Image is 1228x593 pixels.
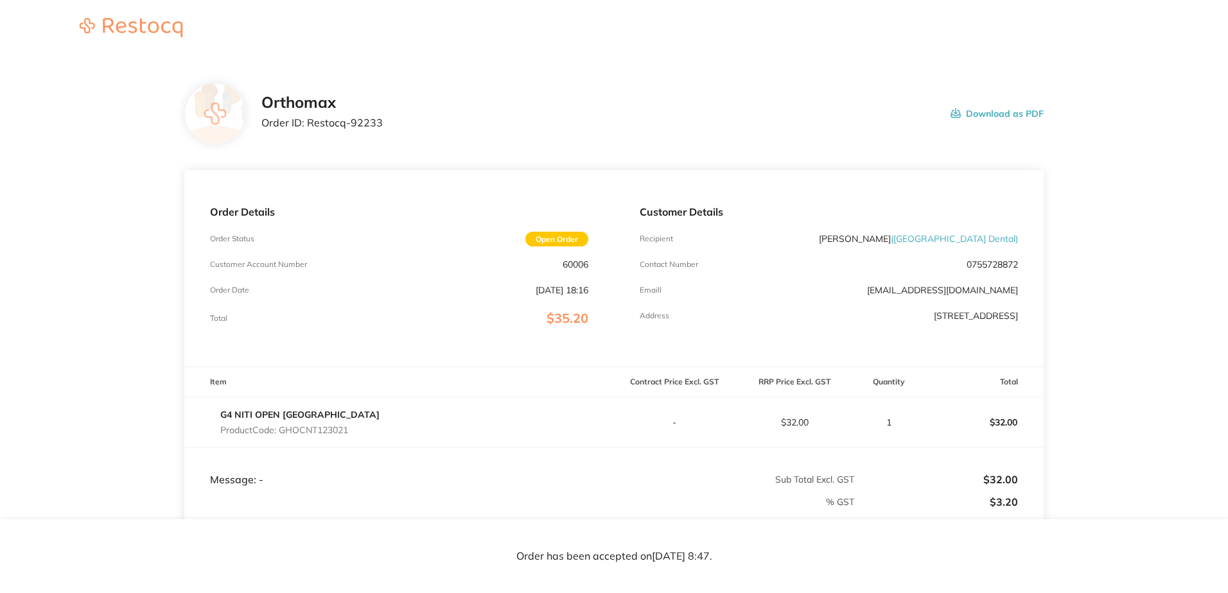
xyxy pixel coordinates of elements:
p: Order Status [210,234,254,243]
p: - [615,417,733,427]
th: Contract Price Excl. GST [614,367,734,397]
p: Customer Account Number [210,260,307,269]
a: Restocq logo [67,18,195,39]
p: 0755728872 [967,259,1018,270]
p: 1 [855,417,923,427]
p: Order has been accepted on [DATE] 8:47 . [516,551,712,562]
img: Restocq logo [67,18,195,37]
th: Quantity [855,367,924,397]
p: Order Date [210,286,249,295]
p: Recipient [640,234,673,243]
h2: Orthomax [261,94,383,112]
p: $32.00 [855,474,1018,485]
th: Total [924,367,1044,397]
p: $3.20 [855,496,1018,508]
a: [EMAIL_ADDRESS][DOMAIN_NAME] [867,284,1018,296]
p: Customer Details [640,206,1018,218]
p: Product Code: GHOCNT123021 [220,425,380,435]
p: Total [210,314,227,323]
span: Open Order [525,232,588,246]
p: % GST [185,497,854,507]
p: [PERSON_NAME] [819,234,1018,244]
p: Contact Number [640,260,698,269]
span: ( [GEOGRAPHIC_DATA] Dental ) [891,233,1018,245]
p: Sub Total Excl. GST [615,474,854,485]
td: Message: - [184,447,614,486]
th: RRP Price Excl. GST [734,367,854,397]
p: $32.00 [924,407,1043,438]
p: $32.00 [735,417,854,427]
th: Item [184,367,614,397]
p: [DATE] 18:16 [536,285,588,295]
p: 60006 [563,259,588,270]
button: Download as PDF [951,94,1044,133]
p: Order Details [210,206,588,218]
p: Address [640,311,669,320]
p: Order ID: Restocq- 92233 [261,117,383,128]
p: Emaill [640,286,662,295]
span: $35.20 [547,310,588,326]
a: G4 NITI OPEN [GEOGRAPHIC_DATA] [220,409,380,420]
p: [STREET_ADDRESS] [934,311,1018,321]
